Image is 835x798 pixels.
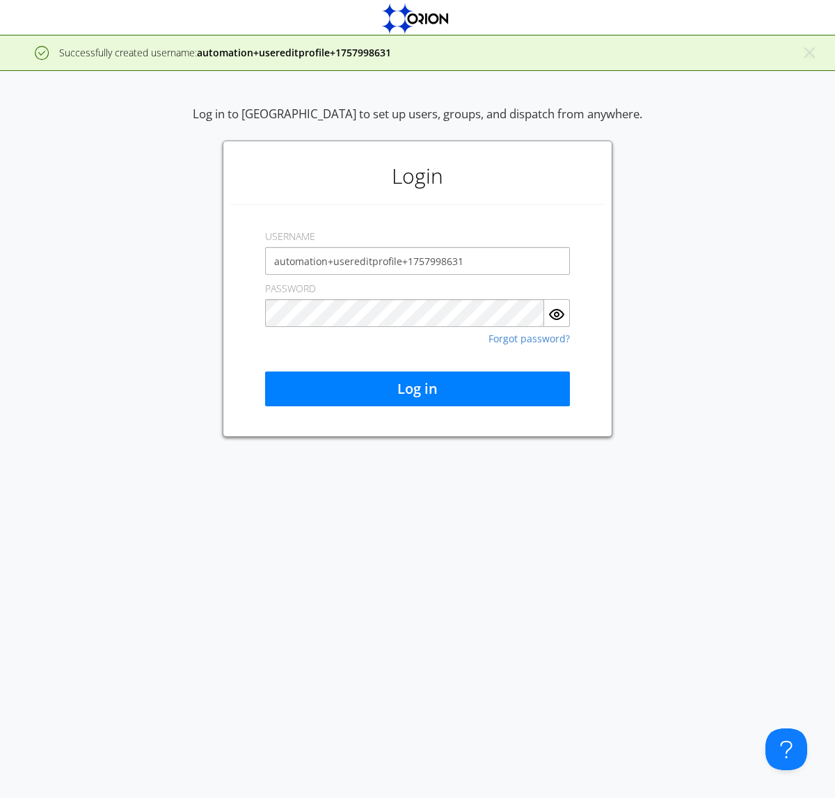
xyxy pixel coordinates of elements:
strong: automation+usereditprofile+1757998631 [197,46,391,59]
div: Log in to [GEOGRAPHIC_DATA] to set up users, groups, and dispatch from anywhere. [193,106,642,141]
button: Show Password [544,299,570,327]
button: Log in [265,372,570,406]
label: PASSWORD [265,282,316,296]
label: USERNAME [265,230,315,244]
input: Password [265,299,544,327]
a: Forgot password? [488,334,570,344]
iframe: Toggle Customer Support [765,728,807,770]
img: eye.svg [548,306,565,323]
span: Successfully created username: [59,46,391,59]
h1: Login [230,148,605,204]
